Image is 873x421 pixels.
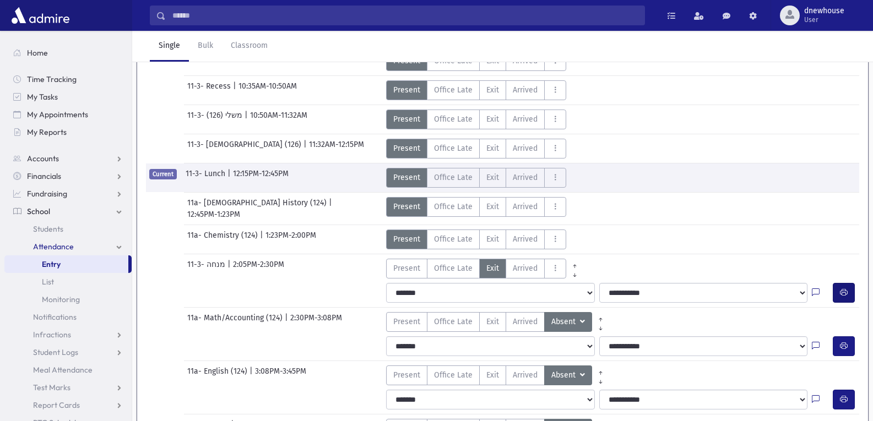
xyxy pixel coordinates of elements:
[393,143,420,154] span: Present
[434,113,473,125] span: Office Late
[233,259,284,278] span: 2:05PM-2:30PM
[434,263,473,274] span: Office Late
[227,259,233,278] span: |
[486,201,499,212] span: Exit
[33,330,71,340] span: Infractions
[393,201,420,212] span: Present
[386,197,566,217] div: AttTypes
[303,139,309,158] span: |
[393,113,420,125] span: Present
[9,4,72,26] img: AdmirePro
[187,110,245,129] span: 11-3- משלי (126)
[386,168,566,188] div: AttTypes
[33,224,63,234] span: Students
[386,229,566,249] div: AttTypes
[233,80,238,100] span: |
[386,259,583,278] div: AttTypes
[434,143,473,154] span: Office Late
[4,255,128,273] a: Entry
[42,277,54,287] span: List
[187,259,227,278] span: 11-3- מנחה
[27,189,67,199] span: Fundraising
[4,361,132,379] a: Meal Attendance
[27,154,59,163] span: Accounts
[486,369,499,381] span: Exit
[4,106,132,123] a: My Appointments
[486,233,499,245] span: Exit
[544,365,592,385] button: Absent
[27,92,58,102] span: My Tasks
[386,139,566,158] div: AttTypes
[4,291,132,308] a: Monitoring
[434,84,473,96] span: Office Late
[386,365,609,385] div: AttTypes
[227,168,233,188] span: |
[4,220,132,238] a: Students
[187,139,303,158] span: 11-3- [DEMOGRAPHIC_DATA] (126)
[222,31,276,62] a: Classroom
[42,259,61,269] span: Entry
[309,139,364,158] span: 11:32AM-12:15PM
[33,400,80,410] span: Report Cards
[434,233,473,245] span: Office Late
[27,110,88,119] span: My Appointments
[149,169,177,179] span: Current
[513,172,538,183] span: Arrived
[187,197,329,209] span: 11a- [DEMOGRAPHIC_DATA] History (124)
[187,312,285,332] span: 11a- Math/Accounting (124)
[4,396,132,414] a: Report Cards
[4,70,132,88] a: Time Tracking
[434,369,473,381] span: Office Late
[187,209,240,220] span: 12:45PM-1:23PM
[513,143,538,154] span: Arrived
[42,294,80,304] span: Monitoring
[486,172,499,183] span: Exit
[187,365,250,385] span: 11a- English (124)
[513,233,538,245] span: Arrived
[486,316,499,327] span: Exit
[513,369,538,381] span: Arrived
[486,263,499,274] span: Exit
[393,84,420,96] span: Present
[33,382,71,392] span: Test Marks
[434,201,473,212] span: Office Late
[27,127,67,137] span: My Reports
[27,48,48,58] span: Home
[486,143,499,154] span: Exit
[434,316,473,327] span: Office Late
[4,185,132,203] a: Fundraising
[393,172,420,183] span: Present
[187,229,260,249] span: 11a- Chemistry (124)
[4,379,132,396] a: Test Marks
[150,31,189,62] a: Single
[4,167,132,185] a: Financials
[33,365,93,375] span: Meal Attendance
[250,110,307,129] span: 10:50AM-11:32AM
[265,229,316,249] span: 1:23PM-2:00PM
[486,113,499,125] span: Exit
[27,171,61,181] span: Financials
[386,312,609,332] div: AttTypes
[513,316,538,327] span: Arrived
[551,316,578,328] span: Absent
[285,312,290,332] span: |
[4,238,132,255] a: Attendance
[238,80,297,100] span: 10:35AM-10:50AM
[486,84,499,96] span: Exit
[4,343,132,361] a: Student Logs
[804,15,844,24] span: User
[33,347,78,357] span: Student Logs
[513,84,538,96] span: Arrived
[434,172,473,183] span: Office Late
[186,168,227,188] span: 11-3- Lunch
[233,168,289,188] span: 12:15PM-12:45PM
[4,308,132,326] a: Notifications
[33,312,77,322] span: Notifications
[513,263,538,274] span: Arrived
[166,6,644,25] input: Search
[551,369,578,381] span: Absent
[189,31,222,62] a: Bulk
[250,365,255,385] span: |
[290,312,342,332] span: 2:30PM-3:08PM
[4,203,132,220] a: School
